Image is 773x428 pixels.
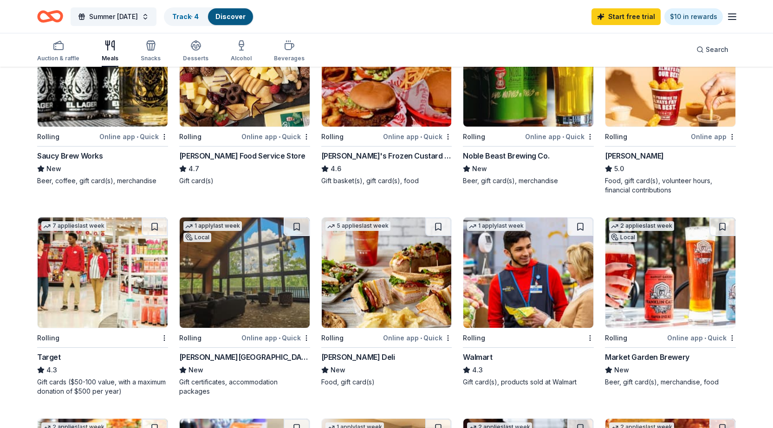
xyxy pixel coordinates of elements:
[141,36,161,67] button: Snacks
[179,16,310,185] a: Image for Gordon Food Service Store3 applieslast weekRollingOnline app•Quick[PERSON_NAME] Food Se...
[274,36,305,67] button: Beverages
[241,332,310,344] div: Online app Quick
[463,217,594,387] a: Image for Walmart1 applylast weekRollingWalmart4.3Gift card(s), products sold at Walmart
[383,131,452,142] div: Online app Quick
[37,131,59,142] div: Rolling
[231,55,252,62] div: Alcohol
[102,55,118,62] div: Meals
[591,8,661,25] a: Start free trial
[383,332,452,344] div: Online app Quick
[179,150,305,161] div: [PERSON_NAME] Food Service Store
[99,131,168,142] div: Online app Quick
[164,7,254,26] button: Track· 4Discover
[605,16,736,195] a: Image for Sheetz4 applieslast weekRollingOnline app[PERSON_NAME]5.0Food, gift card(s), volunteer ...
[467,221,526,231] div: 1 apply last week
[136,133,138,141] span: •
[321,131,344,142] div: Rolling
[37,176,168,185] div: Beer, coffee, gift card(s), merchandise
[689,40,736,59] button: Search
[231,36,252,67] button: Alcohol
[38,16,168,127] img: Image for Saucy Brew Works
[183,221,242,231] div: 1 apply last week
[667,332,736,344] div: Online app Quick
[321,176,452,185] div: Gift basket(s), gift card(s), food
[241,131,310,142] div: Online app Quick
[463,131,485,142] div: Rolling
[188,163,199,174] span: 4.7
[605,16,735,127] img: Image for Sheetz
[472,163,487,174] span: New
[609,233,637,242] div: Local
[463,351,492,363] div: Walmart
[37,6,63,27] a: Home
[41,221,106,231] div: 7 applies last week
[420,334,422,342] span: •
[321,217,452,387] a: Image for McAlister's Deli5 applieslast weekRollingOnline app•Quick[PERSON_NAME] DeliNewFood, gif...
[180,16,310,127] img: Image for Gordon Food Service Store
[179,217,310,396] a: Image for Burr Oak Lodge1 applylast weekLocalRollingOnline app•Quick[PERSON_NAME][GEOGRAPHIC_DATA...
[463,176,594,185] div: Beer, gift card(s), merchandise
[321,16,452,185] a: Image for Freddy's Frozen Custard & Steakburgers13 applieslast weekRollingOnline app•Quick[PERSON...
[37,351,61,363] div: Target
[704,334,706,342] span: •
[472,364,483,376] span: 4.3
[89,11,138,22] span: Summer [DATE]
[37,16,168,185] a: Image for Saucy Brew WorksLocalRollingOnline app•QuickSaucy Brew WorksNewBeer, coffee, gift card(...
[463,16,594,185] a: Image for Noble Beast Brewing Co.1 applylast weekLocalRollingOnline app•QuickNoble Beast Brewing ...
[420,133,422,141] span: •
[179,377,310,396] div: Gift certificates, accommodation packages
[525,131,594,142] div: Online app Quick
[463,377,594,387] div: Gift card(s), products sold at Walmart
[331,364,345,376] span: New
[37,150,103,161] div: Saucy Brew Works
[325,221,390,231] div: 5 applies last week
[664,8,723,25] a: $10 in rewards
[179,332,201,344] div: Rolling
[179,176,310,185] div: Gift card(s)
[215,13,246,20] a: Discover
[605,377,736,387] div: Beer, gift card(s), merchandise, food
[279,133,280,141] span: •
[463,150,549,161] div: Noble Beast Brewing Co.
[322,16,452,127] img: Image for Freddy's Frozen Custard & Steakburgers
[37,55,79,62] div: Auction & raffle
[71,7,156,26] button: Summer [DATE]
[321,150,452,161] div: [PERSON_NAME]'s Frozen Custard & Steakburgers
[102,36,118,67] button: Meals
[183,233,211,242] div: Local
[46,163,61,174] span: New
[614,364,629,376] span: New
[183,55,208,62] div: Desserts
[274,55,305,62] div: Beverages
[183,36,208,67] button: Desserts
[609,221,674,231] div: 2 applies last week
[463,217,593,328] img: Image for Walmart
[46,364,57,376] span: 4.3
[37,217,168,396] a: Image for Target7 applieslast weekRollingTarget4.3Gift cards ($50-100 value, with a maximum donat...
[321,377,452,387] div: Food, gift card(s)
[614,163,624,174] span: 5.0
[38,217,168,328] img: Image for Target
[322,217,452,328] img: Image for McAlister's Deli
[605,176,736,195] div: Food, gift card(s), volunteer hours, financial contributions
[179,131,201,142] div: Rolling
[37,36,79,67] button: Auction & raffle
[172,13,199,20] a: Track· 4
[37,332,59,344] div: Rolling
[706,44,728,55] span: Search
[321,332,344,344] div: Rolling
[605,351,689,363] div: Market Garden Brewery
[605,150,664,161] div: [PERSON_NAME]
[463,332,485,344] div: Rolling
[562,133,564,141] span: •
[605,131,627,142] div: Rolling
[279,334,280,342] span: •
[691,131,736,142] div: Online app
[188,364,203,376] span: New
[605,332,627,344] div: Rolling
[605,217,736,387] a: Image for Market Garden Brewery2 applieslast weekLocalRollingOnline app•QuickMarket Garden Brewer...
[321,351,395,363] div: [PERSON_NAME] Deli
[331,163,341,174] span: 4.6
[37,377,168,396] div: Gift cards ($50-100 value, with a maximum donation of $500 per year)
[605,217,735,328] img: Image for Market Garden Brewery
